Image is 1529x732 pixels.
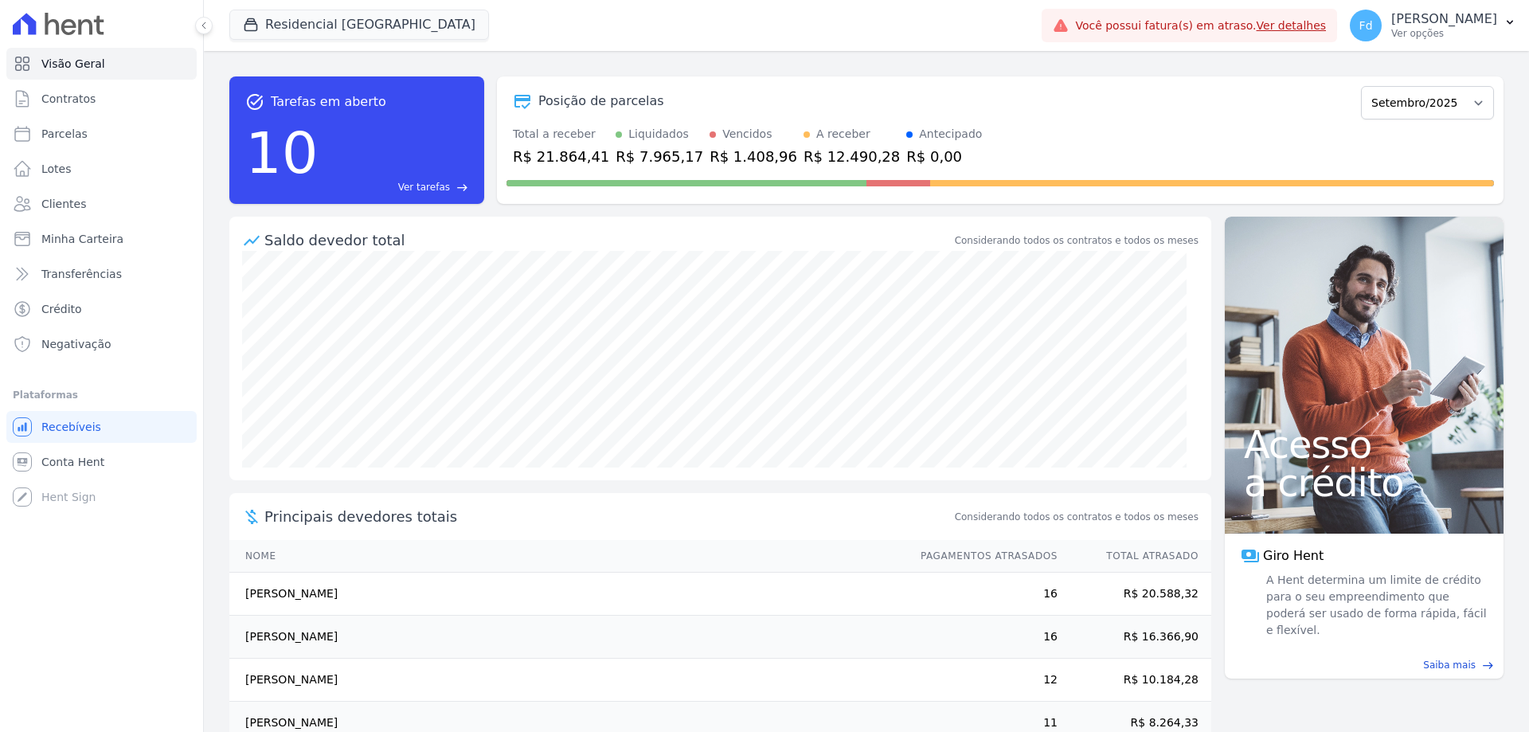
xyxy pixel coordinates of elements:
[628,126,689,143] div: Liquidados
[1244,425,1484,464] span: Acesso
[398,180,450,194] span: Ver tarefas
[6,446,197,478] a: Conta Hent
[1263,546,1324,566] span: Giro Hent
[1244,464,1484,502] span: a crédito
[1058,616,1211,659] td: R$ 16.366,90
[1234,658,1494,672] a: Saiba mais east
[6,83,197,115] a: Contratos
[41,231,123,247] span: Minha Carteira
[513,146,609,167] div: R$ 21.864,41
[905,616,1058,659] td: 16
[229,616,905,659] td: [PERSON_NAME]
[1391,11,1497,27] p: [PERSON_NAME]
[1058,659,1211,702] td: R$ 10.184,28
[229,659,905,702] td: [PERSON_NAME]
[905,573,1058,616] td: 16
[6,188,197,220] a: Clientes
[616,146,703,167] div: R$ 7.965,17
[804,146,900,167] div: R$ 12.490,28
[6,153,197,185] a: Lotes
[264,506,952,527] span: Principais devedores totais
[955,233,1199,248] div: Considerando todos os contratos e todos os meses
[6,258,197,290] a: Transferências
[722,126,772,143] div: Vencidos
[13,386,190,405] div: Plataformas
[1058,573,1211,616] td: R$ 20.588,32
[41,196,86,212] span: Clientes
[271,92,386,112] span: Tarefas em aberto
[41,161,72,177] span: Lotes
[710,146,797,167] div: R$ 1.408,96
[245,92,264,112] span: task_alt
[6,328,197,360] a: Negativação
[41,266,122,282] span: Transferências
[6,293,197,325] a: Crédito
[1075,18,1326,34] span: Você possui fatura(s) em atraso.
[6,118,197,150] a: Parcelas
[955,510,1199,524] span: Considerando todos os contratos e todos os meses
[41,419,101,435] span: Recebíveis
[6,48,197,80] a: Visão Geral
[264,229,952,251] div: Saldo devedor total
[1257,19,1327,32] a: Ver detalhes
[229,10,489,40] button: Residencial [GEOGRAPHIC_DATA]
[1058,540,1211,573] th: Total Atrasado
[1391,27,1497,40] p: Ver opções
[245,112,319,194] div: 10
[41,454,104,470] span: Conta Hent
[456,182,468,194] span: east
[229,573,905,616] td: [PERSON_NAME]
[1337,3,1529,48] button: Fd [PERSON_NAME] Ver opções
[906,146,982,167] div: R$ 0,00
[919,126,982,143] div: Antecipado
[41,91,96,107] span: Contratos
[538,92,664,111] div: Posição de parcelas
[229,540,905,573] th: Nome
[1359,20,1373,31] span: Fd
[1423,658,1476,672] span: Saiba mais
[325,180,468,194] a: Ver tarefas east
[6,411,197,443] a: Recebíveis
[513,126,609,143] div: Total a receber
[41,336,111,352] span: Negativação
[41,126,88,142] span: Parcelas
[816,126,870,143] div: A receber
[6,223,197,255] a: Minha Carteira
[1263,572,1488,639] span: A Hent determina um limite de crédito para o seu empreendimento que poderá ser usado de forma ráp...
[1482,660,1494,671] span: east
[905,540,1058,573] th: Pagamentos Atrasados
[41,301,82,317] span: Crédito
[905,659,1058,702] td: 12
[41,56,105,72] span: Visão Geral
